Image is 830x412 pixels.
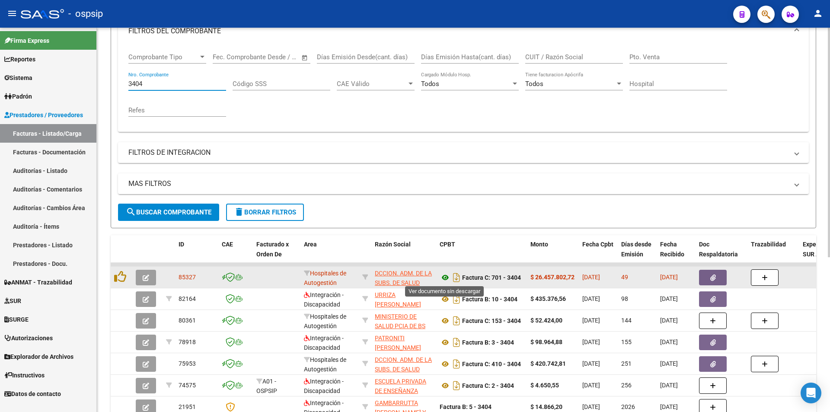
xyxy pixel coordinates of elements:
[175,235,218,273] datatable-header-cell: ID
[582,403,600,410] span: [DATE]
[304,270,346,287] span: Hospitales de Autogestión
[582,274,600,281] span: [DATE]
[337,80,407,88] span: CAE Válido
[657,235,696,273] datatable-header-cell: Fecha Recibido
[579,235,618,273] datatable-header-cell: Fecha Cpbt
[226,204,304,221] button: Borrar Filtros
[68,4,103,23] span: - ospsip
[4,370,45,380] span: Instructivos
[421,80,439,88] span: Todos
[621,339,632,345] span: 155
[530,317,562,324] strong: $ 52.424,00
[451,335,462,349] i: Descargar documento
[660,241,684,258] span: Fecha Recibido
[179,274,196,281] span: 85327
[375,270,432,297] span: DCCION. ADM. DE LA SUBS. DE SALUD PCIA. DE NEUQUEN
[4,278,72,287] span: ANMAT - Trazabilidad
[300,235,359,273] datatable-header-cell: Area
[4,315,29,324] span: SURGE
[462,274,521,281] strong: Factura C: 701 - 3404
[621,382,632,389] span: 256
[582,241,613,248] span: Fecha Cpbt
[128,53,198,61] span: Comprobante Tipo
[660,360,678,367] span: [DATE]
[660,317,678,324] span: [DATE]
[462,339,514,346] strong: Factura B: 3 - 3404
[213,53,241,61] input: Start date
[660,403,678,410] span: [DATE]
[582,295,600,302] span: [DATE]
[118,45,809,132] div: FILTROS DEL COMPROBANTE
[462,296,517,303] strong: Factura B: 10 - 3404
[451,357,462,371] i: Descargar documento
[375,312,433,330] div: 30626983398
[128,26,788,36] mat-panel-title: FILTROS DEL COMPROBANTE
[118,142,809,163] mat-expansion-panel-header: FILTROS DE INTEGRACION
[582,382,600,389] span: [DATE]
[4,352,73,361] span: Explorador de Archivos
[300,53,310,63] button: Open calendar
[451,379,462,393] i: Descargar documento
[436,235,527,273] datatable-header-cell: CPBT
[118,17,809,45] mat-expansion-panel-header: FILTROS DEL COMPROBANTE
[696,235,747,273] datatable-header-cell: Doc Respaldatoria
[179,317,196,324] span: 80361
[304,313,346,330] span: Hospitales de Autogestión
[660,274,678,281] span: [DATE]
[4,110,83,120] span: Prestadores / Proveedores
[118,204,219,221] button: Buscar Comprobante
[375,268,433,287] div: 30707519378
[582,317,600,324] span: [DATE]
[4,333,53,343] span: Autorizaciones
[462,382,514,389] strong: Factura C: 2 - 3404
[813,8,823,19] mat-icon: person
[462,361,521,367] strong: Factura C: 410 - 3404
[375,378,426,405] span: ESCUELA PRIVADA DE ENSEÑANZA NIVELADORA S.A.
[304,291,344,308] span: Integración - Discapacidad
[304,378,344,395] span: Integración - Discapacidad
[530,360,566,367] strong: $ 420.742,81
[462,317,521,324] strong: Factura C: 153 - 3404
[128,148,788,157] mat-panel-title: FILTROS DE INTEGRACION
[304,241,317,248] span: Area
[375,335,421,351] span: PATRONITI [PERSON_NAME]
[4,73,32,83] span: Sistema
[525,80,543,88] span: Todos
[530,295,566,302] strong: $ 435.376,56
[451,271,462,284] i: Descargar documento
[530,274,575,281] strong: $ 26.457.802,72
[530,339,562,345] strong: $ 98.964,88
[440,241,455,248] span: CPBT
[249,53,290,61] input: End date
[179,241,184,248] span: ID
[699,241,738,258] span: Doc Respaldatoria
[4,92,32,101] span: Padrón
[801,383,821,403] div: Open Intercom Messenger
[253,235,300,273] datatable-header-cell: Facturado x Orden De
[179,382,196,389] span: 74575
[375,313,425,340] span: MINISTERIO DE SALUD PCIA DE BS AS
[179,339,196,345] span: 78918
[530,241,548,248] span: Monto
[371,235,436,273] datatable-header-cell: Razón Social
[304,356,346,373] span: Hospitales de Autogestión
[621,403,635,410] span: 2026
[375,290,433,308] div: 27235676090
[218,235,253,273] datatable-header-cell: CAE
[618,235,657,273] datatable-header-cell: Días desde Emisión
[660,295,678,302] span: [DATE]
[126,207,136,217] mat-icon: search
[751,241,786,248] span: Trazabilidad
[375,377,433,395] div: 30715650971
[451,292,462,306] i: Descargar documento
[4,296,21,306] span: SUR
[582,339,600,345] span: [DATE]
[375,333,433,351] div: 27164701617
[234,208,296,216] span: Borrar Filtros
[375,356,432,383] span: DCCION. ADM. DE LA SUBS. DE SALUD PCIA. DE NEUQUEN
[440,403,492,410] strong: Factura B: 5 - 3404
[582,360,600,367] span: [DATE]
[621,295,628,302] span: 98
[621,241,651,258] span: Días desde Emisión
[375,355,433,373] div: 30707519378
